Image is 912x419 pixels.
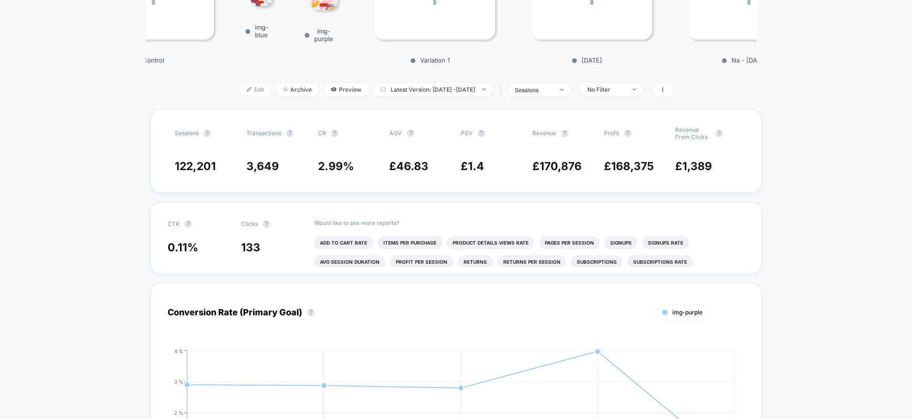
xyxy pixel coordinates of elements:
[540,160,582,173] span: 170,876
[561,129,569,137] button: ?
[324,83,369,96] span: Preview
[175,129,199,137] span: Sessions
[461,160,484,173] span: £
[286,129,294,137] button: ?
[314,236,373,249] li: Add To Cart Rate
[396,160,428,173] span: 46.83
[174,409,183,415] tspan: 2 %
[624,129,632,137] button: ?
[276,83,319,96] span: Archive
[307,309,315,316] button: ?
[604,236,637,249] li: Signups
[318,129,326,137] span: CR
[515,86,553,94] div: sessions
[532,129,556,137] span: Revenue
[468,160,484,173] span: 1.4
[283,87,288,92] img: end
[174,348,183,354] tspan: 4 %
[314,255,385,269] li: Avg Session Duration
[318,160,354,173] span: 2.99 %
[527,56,647,64] p: [DATE]
[389,160,428,173] span: £
[247,87,252,92] img: edit
[168,220,180,227] span: CTR
[246,129,281,137] span: Transactions
[633,88,636,90] img: end
[477,129,485,137] button: ?
[263,220,270,228] button: ?
[305,27,333,43] p: img-purple
[314,219,744,226] p: Would like to see more reports?
[482,88,486,90] img: end
[381,87,386,92] img: calendar
[373,83,493,96] span: Latest Version: [DATE] - [DATE]
[627,255,693,269] li: Subscriptions Rate
[675,126,711,140] span: Revenue From Clicks
[461,129,473,137] span: PSV
[390,255,453,269] li: Profit Per Session
[672,309,702,316] span: img-purple
[684,56,805,64] p: Na - [DATE]
[370,56,490,64] p: Variation 1
[604,160,654,173] span: £
[378,236,442,249] li: Items Per Purchase
[331,129,339,137] button: ?
[246,160,279,173] span: 3,649
[175,160,216,173] span: 122,201
[587,86,626,93] div: No Filter
[168,241,198,254] span: 0.11 %
[604,129,619,137] span: Profit
[245,23,268,39] p: img-blue
[458,255,493,269] li: Returns
[675,160,712,173] span: £
[184,220,192,228] button: ?
[240,83,271,96] span: Edit
[571,255,623,269] li: Subscriptions
[642,236,689,249] li: Signups Rate
[407,129,414,137] button: ?
[539,236,600,249] li: Pages Per Session
[682,160,712,173] span: 1,389
[447,236,534,249] li: Product Details Views Rate
[611,160,654,173] span: 168,375
[88,56,209,64] p: Control
[498,255,566,269] li: Returns Per Session
[715,129,723,137] button: ?
[203,129,211,137] button: ?
[560,89,563,91] img: end
[241,220,258,227] span: Clicks
[241,241,260,254] span: 133
[532,160,582,173] span: £
[174,378,183,384] tspan: 3 %
[389,129,402,137] span: AOV
[498,83,508,97] span: |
